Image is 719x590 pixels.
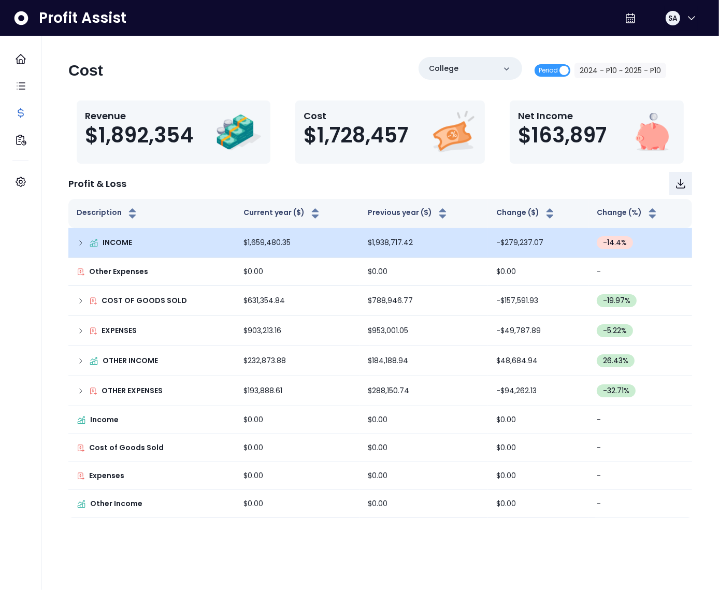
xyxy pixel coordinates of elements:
td: $184,188.94 [359,346,488,376]
td: - [588,258,692,286]
img: Net Income [629,109,675,155]
h2: Cost [68,61,103,80]
span: -14.4 % [603,237,627,248]
p: OTHER INCOME [103,355,158,366]
span: -32.71 % [603,385,629,396]
td: -$279,237.07 [488,228,588,258]
p: Other Income [90,498,142,509]
span: Profit Assist [39,9,126,27]
p: Revenue [85,109,193,123]
td: $903,213.16 [235,316,359,346]
p: INCOME [103,237,132,248]
button: Description [77,207,139,220]
td: $1,659,480.35 [235,228,359,258]
td: -$157,591.93 [488,286,588,316]
td: $48,684.94 [488,346,588,376]
span: -19.97 % [603,295,630,306]
td: - [588,462,692,490]
td: $288,150.74 [359,376,488,406]
button: Change ($) [496,207,556,220]
span: $1,728,457 [304,123,408,148]
td: - [588,406,692,434]
td: $953,001.05 [359,316,488,346]
button: Current year ($) [243,207,322,220]
button: 2024 - P10 ~ 2025 - P10 [574,63,666,78]
span: Period [539,64,558,77]
td: $0.00 [359,406,488,434]
td: $0.00 [488,490,588,518]
p: Expenses [89,470,124,481]
span: 26.43 % [603,355,628,366]
td: $0.00 [359,462,488,490]
p: Cost of Goods Sold [89,442,164,453]
td: -$49,787.89 [488,316,588,346]
p: Cost [304,109,408,123]
td: $631,354.84 [235,286,359,316]
td: $0.00 [235,406,359,434]
td: $788,946.77 [359,286,488,316]
p: COST OF GOODS SOLD [102,295,187,306]
td: $0.00 [488,462,588,490]
td: - [588,434,692,462]
td: $193,888.61 [235,376,359,406]
p: Profit & Loss [68,177,126,191]
td: $0.00 [235,434,359,462]
p: Income [90,414,119,425]
p: Net Income [518,109,607,123]
span: $163,897 [518,123,607,148]
td: $0.00 [235,258,359,286]
td: $0.00 [235,490,359,518]
p: College [429,63,458,74]
span: -5.22 % [603,325,627,336]
button: Previous year ($) [368,207,449,220]
td: - [588,490,692,518]
td: $232,873.88 [235,346,359,376]
p: EXPENSES [102,325,137,336]
td: $0.00 [359,258,488,286]
td: $0.00 [235,462,359,490]
p: Other Expenses [89,266,148,277]
td: $1,938,717.42 [359,228,488,258]
td: $0.00 [488,434,588,462]
button: Change (%) [597,207,659,220]
img: Revenue [215,109,262,155]
td: $0.00 [359,490,488,518]
td: $0.00 [488,258,588,286]
button: Download [669,172,692,195]
td: $0.00 [359,434,488,462]
td: $0.00 [488,406,588,434]
span: $1,892,354 [85,123,193,148]
p: OTHER EXPENSES [102,385,163,396]
img: Cost [430,109,477,155]
span: SA [668,13,678,23]
td: -$94,262.13 [488,376,588,406]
